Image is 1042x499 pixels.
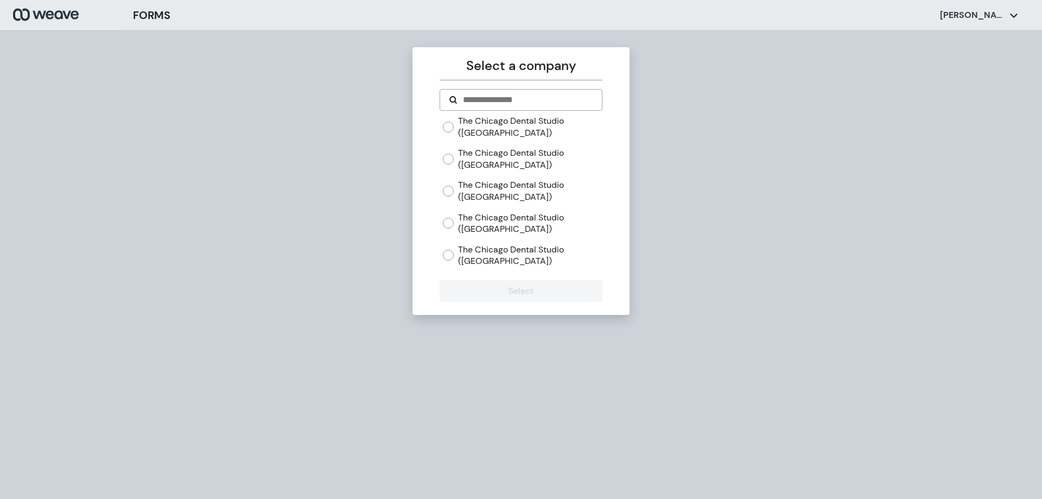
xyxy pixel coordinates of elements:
label: The Chicago Dental Studio ([GEOGRAPHIC_DATA]) [458,147,602,170]
h3: FORMS [133,7,170,23]
button: Select [440,280,602,302]
label: The Chicago Dental Studio ([GEOGRAPHIC_DATA]) [458,115,602,138]
label: The Chicago Dental Studio ([GEOGRAPHIC_DATA]) [458,244,602,267]
input: Search [462,93,593,106]
p: [PERSON_NAME] [940,9,1005,21]
p: Select a company [440,56,602,75]
label: The Chicago Dental Studio ([GEOGRAPHIC_DATA]) [458,179,602,203]
label: The Chicago Dental Studio ([GEOGRAPHIC_DATA]) [458,212,602,235]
